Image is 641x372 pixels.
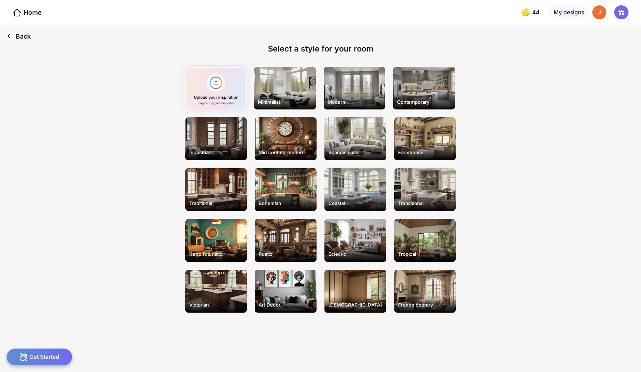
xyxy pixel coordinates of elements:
[325,299,385,311] div: [DEMOGRAPHIC_DATA]
[395,299,455,311] div: French country
[592,5,607,20] div: J
[395,147,455,159] div: Farmhouse
[186,147,246,159] div: Industrial
[13,8,41,17] div: Home
[324,96,385,108] div: Modern
[532,9,541,16] span: 44
[186,248,246,260] div: Retro futuristic
[325,248,385,260] div: Eclectic
[186,299,246,311] div: Victorian
[255,96,315,108] div: Minimalist
[548,5,589,20] div: My designs
[325,147,385,159] div: Scandinavian
[186,197,246,210] div: Traditional
[394,96,454,108] div: Contemporary
[256,147,316,159] div: Mid century modern
[256,299,316,311] div: Art Decor
[395,248,455,260] div: Tropical
[395,197,455,210] div: Transitional
[268,44,373,53] div: Select a style for your room
[6,348,73,366] div: Get Started
[256,248,316,260] div: Rustic
[325,197,385,210] div: Coastal
[256,197,316,210] div: Bohemian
